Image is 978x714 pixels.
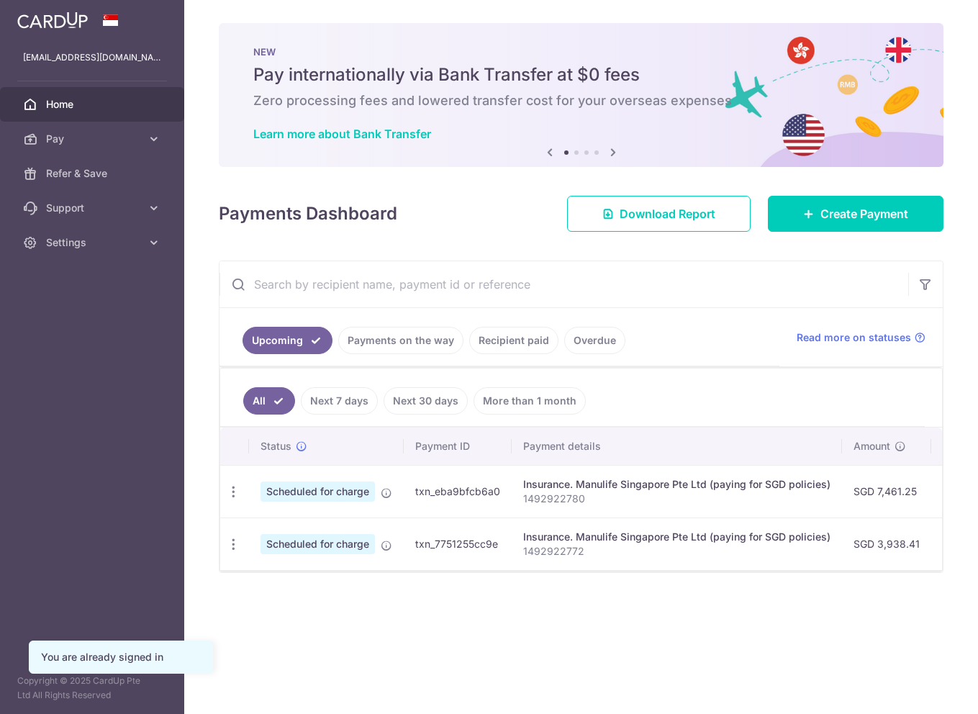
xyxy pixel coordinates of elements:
[404,428,512,465] th: Payment ID
[338,327,463,354] a: Payments on the way
[261,482,375,502] span: Scheduled for charge
[253,127,431,141] a: Learn more about Bank Transfer
[219,23,943,167] img: Bank transfer banner
[820,205,908,222] span: Create Payment
[842,465,931,518] td: SGD 7,461.25
[253,63,909,86] h5: Pay internationally via Bank Transfer at $0 fees
[219,201,397,227] h4: Payments Dashboard
[17,12,88,29] img: CardUp
[564,327,625,354] a: Overdue
[219,261,908,307] input: Search by recipient name, payment id or reference
[243,387,295,415] a: All
[46,132,141,146] span: Pay
[474,387,586,415] a: More than 1 month
[46,97,141,112] span: Home
[469,327,558,354] a: Recipient paid
[253,92,909,109] h6: Zero processing fees and lowered transfer cost for your overseas expenses
[253,46,909,58] p: NEW
[523,544,830,559] p: 1492922772
[523,477,830,492] div: Insurance. Manulife Singapore Pte Ltd (paying for SGD policies)
[854,439,890,453] span: Amount
[797,330,911,345] span: Read more on statuses
[404,465,512,518] td: txn_eba9bfcb6a0
[512,428,842,465] th: Payment details
[384,387,468,415] a: Next 30 days
[261,439,291,453] span: Status
[523,492,830,506] p: 1492922780
[46,235,141,250] span: Settings
[301,387,378,415] a: Next 7 days
[523,530,830,544] div: Insurance. Manulife Singapore Pte Ltd (paying for SGD policies)
[46,201,141,215] span: Support
[46,166,141,181] span: Refer & Save
[797,330,925,345] a: Read more on statuses
[23,50,161,65] p: [EMAIL_ADDRESS][DOMAIN_NAME]
[261,534,375,554] span: Scheduled for charge
[41,650,201,664] div: You are already signed in
[842,518,931,570] td: SGD 3,938.41
[404,518,512,570] td: txn_7751255cc9e
[620,205,715,222] span: Download Report
[768,196,943,232] a: Create Payment
[243,327,332,354] a: Upcoming
[567,196,751,232] a: Download Report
